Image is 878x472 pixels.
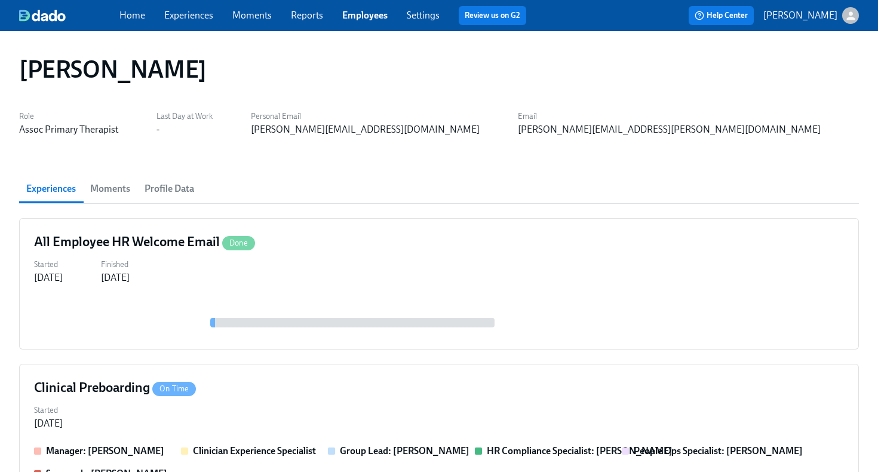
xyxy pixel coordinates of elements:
[34,404,63,417] label: Started
[634,445,803,456] strong: People Ops Specialist: [PERSON_NAME]
[152,384,196,393] span: On Time
[34,417,63,430] div: [DATE]
[34,271,63,284] div: [DATE]
[763,7,859,24] button: [PERSON_NAME]
[19,55,207,84] h1: [PERSON_NAME]
[193,445,316,456] strong: Clinician Experience Specialist
[232,10,272,21] a: Moments
[19,123,118,136] div: Assoc Primary Therapist
[19,110,118,123] label: Role
[19,10,66,22] img: dado
[407,10,440,21] a: Settings
[156,123,159,136] div: -
[119,10,145,21] a: Home
[340,445,469,456] strong: Group Lead: [PERSON_NAME]
[19,10,119,22] a: dado
[156,110,213,123] label: Last Day at Work
[695,10,748,22] span: Help Center
[459,6,526,25] button: Review us on G2
[26,180,76,197] span: Experiences
[763,9,837,22] p: [PERSON_NAME]
[251,110,480,123] label: Personal Email
[101,258,130,271] label: Finished
[342,10,388,21] a: Employees
[34,379,196,397] h4: Clinical Preboarding
[101,271,130,284] div: [DATE]
[465,10,520,22] a: Review us on G2
[46,445,164,456] strong: Manager: [PERSON_NAME]
[689,6,754,25] button: Help Center
[222,238,255,247] span: Done
[145,180,194,197] span: Profile Data
[251,123,480,136] div: [PERSON_NAME][EMAIL_ADDRESS][DOMAIN_NAME]
[90,180,130,197] span: Moments
[164,10,213,21] a: Experiences
[34,258,63,271] label: Started
[291,10,323,21] a: Reports
[518,123,821,136] div: [PERSON_NAME][EMAIL_ADDRESS][PERSON_NAME][DOMAIN_NAME]
[487,445,673,456] strong: HR Compliance Specialist: [PERSON_NAME]
[518,110,821,123] label: Email
[34,233,255,251] h4: All Employee HR Welcome Email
